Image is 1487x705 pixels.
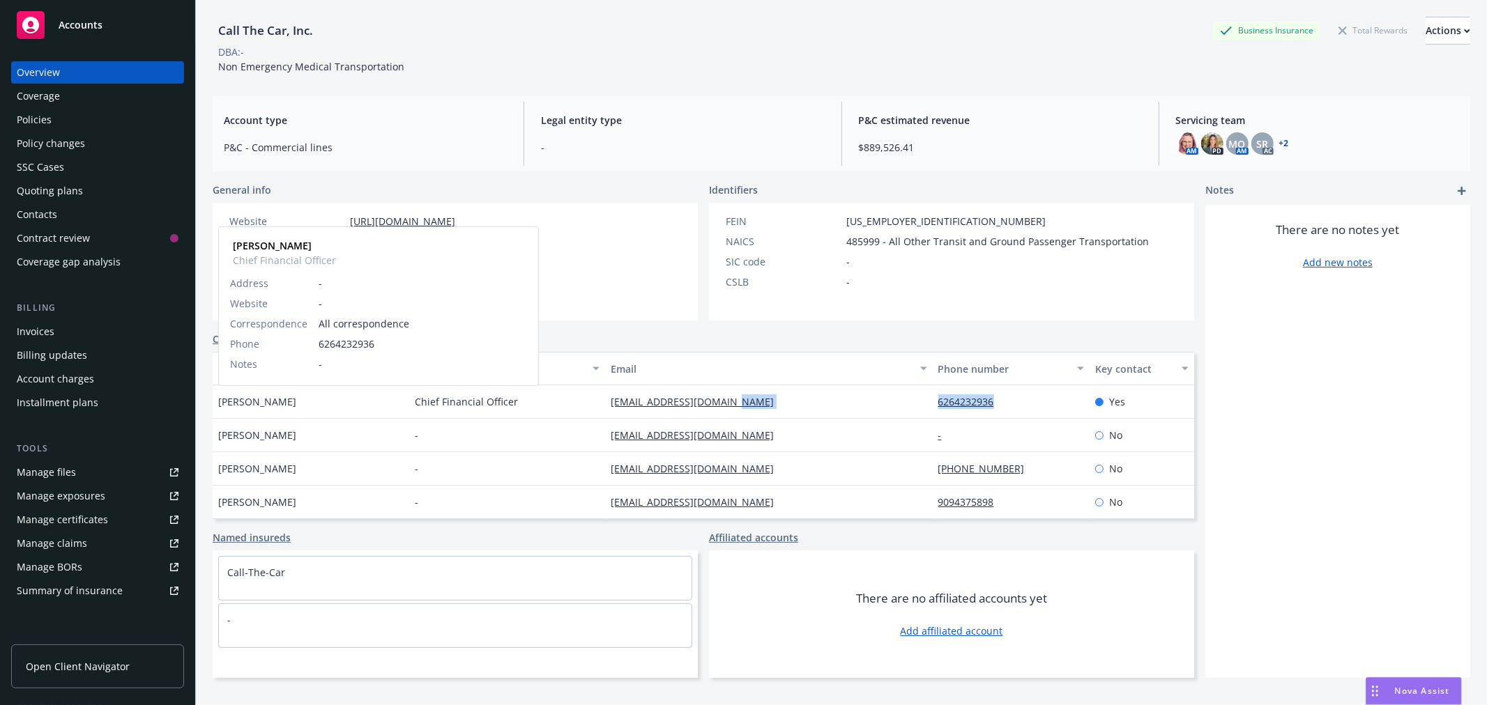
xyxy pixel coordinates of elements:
[230,357,257,371] span: Notes
[846,214,1046,228] span: [US_EMPLOYER_IDENTIFICATION_NUMBER]
[17,156,64,178] div: SSC Cases
[846,234,1149,249] span: 485999 - All Other Transit and Ground Passenger Transportation
[1332,22,1414,39] div: Total Rewards
[230,276,268,290] span: Address
[11,320,184,343] a: Invoices
[611,495,785,509] a: [EMAIL_ADDRESS][DOMAIN_NAME]
[11,85,184,107] a: Coverage
[11,509,184,531] a: Manage certificates
[611,362,911,376] div: Email
[1279,139,1289,148] a: +2
[1205,183,1234,199] span: Notes
[17,532,87,555] div: Manage claims
[415,394,518,409] span: Chief Financial Officer
[319,336,527,351] span: 6264232936
[1395,685,1450,697] span: Nova Assist
[17,132,85,155] div: Policy changes
[726,274,841,289] div: CSLB
[17,580,123,602] div: Summary of insurance
[319,296,527,311] span: -
[938,428,953,442] a: -
[230,296,268,311] span: Website
[11,61,184,84] a: Overview
[11,532,184,555] a: Manage claims
[17,485,105,507] div: Manage exposures
[17,344,87,366] div: Billing updates
[213,183,271,197] span: General info
[11,301,184,315] div: Billing
[11,392,184,414] a: Installment plans
[541,140,824,155] span: -
[415,495,418,509] span: -
[233,239,312,252] strong: [PERSON_NAME]
[224,113,507,127] span: Account type
[11,156,184,178] a: SSC Cases
[227,613,231,626] a: -
[11,485,184,507] a: Manage exposures
[709,530,798,545] a: Affiliated accounts
[233,253,336,268] span: Chief Financial Officer
[213,352,409,385] button: Full name
[726,214,841,228] div: FEIN
[17,61,60,84] div: Overview
[17,203,57,226] div: Contacts
[1454,183,1470,199] a: add
[726,234,841,249] div: NAICS
[1276,222,1400,238] span: There are no notes yet
[11,180,184,202] a: Quoting plans
[1109,428,1122,442] span: No
[229,214,344,228] div: Website
[213,530,291,545] a: Named insureds
[11,556,184,578] a: Manage BORs
[11,344,184,366] a: Billing updates
[227,566,285,579] a: Call-The-Car
[230,336,259,351] span: Phone
[17,251,121,273] div: Coverage gap analysis
[11,580,184,602] a: Summary of insurance
[11,132,184,155] a: Policy changes
[1176,132,1198,155] img: photo
[11,442,184,456] div: Tools
[11,6,184,45] a: Accounts
[218,495,296,509] span: [PERSON_NAME]
[1090,352,1194,385] button: Key contact
[218,428,296,442] span: [PERSON_NAME]
[1201,132,1223,155] img: photo
[1229,137,1246,151] span: MQ
[1095,362,1173,376] div: Key contact
[17,109,52,131] div: Policies
[1109,461,1122,476] span: No
[1109,394,1125,409] span: Yes
[611,428,785,442] a: [EMAIL_ADDRESS][DOMAIN_NAME]
[17,461,76,483] div: Manage files
[11,630,184,644] div: Analytics hub
[17,509,108,531] div: Manage certificates
[1426,17,1470,45] button: Actions
[17,392,98,414] div: Installment plans
[218,394,296,409] span: [PERSON_NAME]
[605,352,932,385] button: Email
[11,203,184,226] a: Contacts
[938,462,1036,475] a: [PHONE_NUMBER]
[415,428,418,442] span: -
[938,495,1005,509] a: 9094375898
[11,227,184,249] a: Contract review
[17,368,94,390] div: Account charges
[1213,22,1320,39] div: Business Insurance
[11,461,184,483] a: Manage files
[11,251,184,273] a: Coverage gap analysis
[213,22,319,40] div: Call The Car, Inc.
[218,461,296,476] span: [PERSON_NAME]
[17,227,90,249] div: Contract review
[17,320,54,343] div: Invoices
[350,215,455,228] a: [URL][DOMAIN_NAME]
[415,461,418,476] span: -
[709,183,758,197] span: Identifiers
[17,180,83,202] div: Quoting plans
[218,60,404,73] span: Non Emergency Medical Transportation
[541,113,824,127] span: Legal entity type
[1256,137,1268,151] span: SR
[846,254,850,269] span: -
[319,276,527,290] span: -
[1303,255,1373,270] a: Add new notes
